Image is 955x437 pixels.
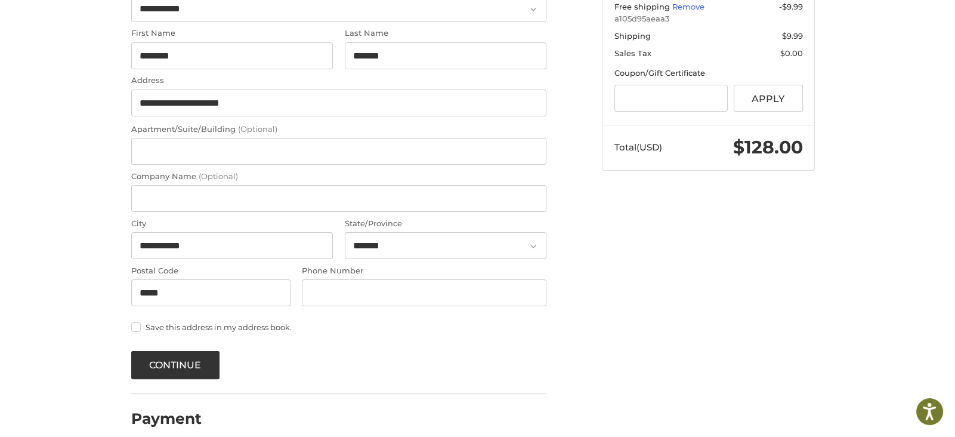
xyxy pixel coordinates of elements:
span: $0.00 [780,48,803,58]
button: Continue [131,351,220,379]
a: Remove [672,2,704,11]
span: Shipping [614,31,651,41]
label: Postal Code [131,265,290,277]
label: Last Name [345,27,546,39]
span: -$9.99 [779,2,803,11]
button: Open LiveChat chat widget [137,16,152,30]
div: Coupon/Gift Certificate [614,67,803,79]
label: Apartment/Suite/Building [131,124,546,136]
label: Save this address in my address book. [131,322,546,332]
label: Phone Number [302,265,546,277]
span: Total (USD) [614,141,662,153]
label: State/Province [345,218,546,230]
h2: Payment [131,410,202,428]
button: Apply [734,85,803,112]
label: First Name [131,27,333,39]
iframe: Google Customer Reviews [857,405,955,437]
input: Gift Certificate or Coupon Code [614,85,728,112]
span: $9.99 [782,31,803,41]
label: City [131,218,333,230]
label: Company Name [131,171,546,183]
span: a105d95aeaa3 [614,13,803,25]
span: Free shipping [614,2,672,11]
span: Sales Tax [614,48,651,58]
p: We're away right now. Please check back later! [17,18,135,27]
label: Address [131,75,546,87]
small: (Optional) [238,124,277,134]
small: (Optional) [199,171,238,181]
span: $128.00 [733,136,803,158]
